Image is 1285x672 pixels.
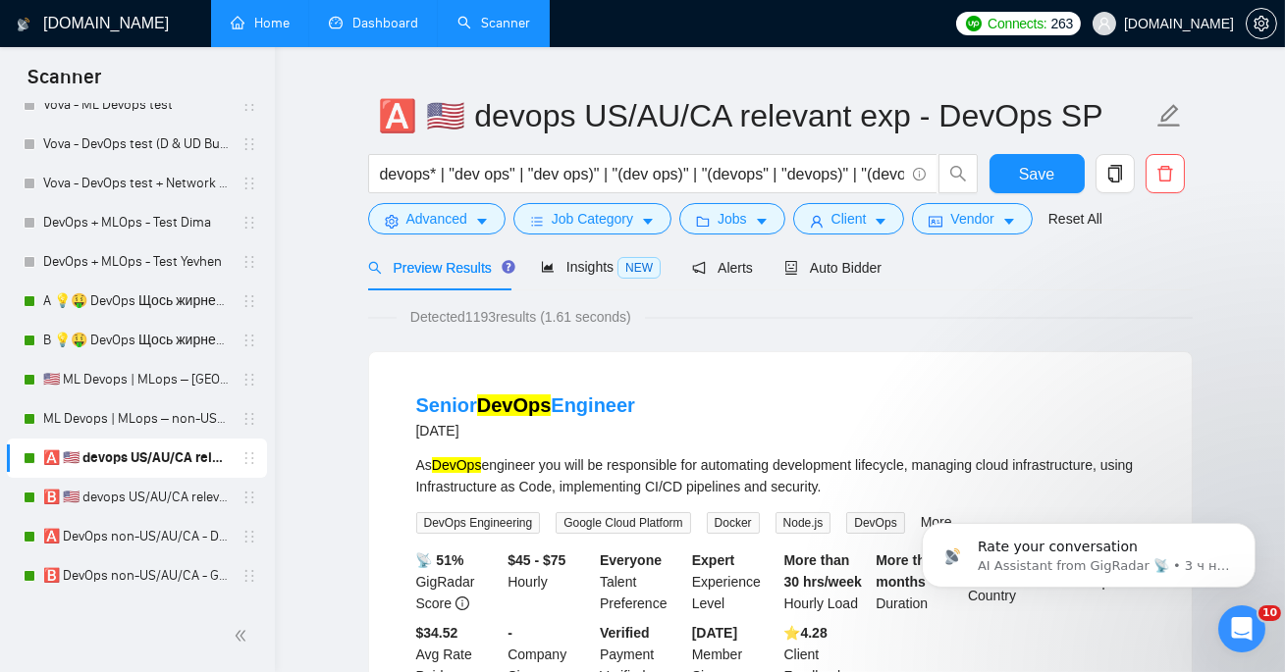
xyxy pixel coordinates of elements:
[43,556,230,595] a: 🅱️ DevOps non-US/AU/CA - General Profile
[43,125,230,164] a: Vova - DevOps test (D & UD Budget)
[241,333,257,348] span: holder
[43,282,230,321] a: A 💡🤑 DevOps Щось жирненьке - DevOps Specialized Profile
[12,63,117,104] span: Scanner
[541,259,661,275] span: Insights
[780,549,873,614] div: Hourly Load
[988,13,1046,34] span: Connects:
[508,552,565,568] b: $45 - $75
[380,162,904,186] input: Search Freelance Jobs...
[416,394,635,416] a: SeniorDevOpsEngineer
[416,625,458,641] b: $34.52
[385,214,399,229] span: setting
[43,595,230,635] a: 🅰️ 🇺🇸 CI/CD US/AU/CA - DevOps SP
[457,15,530,31] a: searchScanner
[810,214,824,229] span: user
[43,439,230,478] a: 🅰️ 🇺🇸 devops US/AU/CA relevant exp - DevOps SP
[692,625,737,641] b: [DATE]
[1218,605,1265,652] iframe: Intercom live chat
[43,242,230,282] a: DevOps + MLOps - Test Yevhen
[950,208,993,230] span: Vendor
[416,419,635,442] div: [DATE]
[641,214,655,229] span: caret-down
[939,165,977,182] span: search
[556,512,690,534] span: Google Cloud Platform
[784,552,862,590] b: More than 30 hrs/week
[831,208,867,230] span: Client
[755,214,769,229] span: caret-down
[43,203,230,242] a: DevOps + MLOps - Test Dima
[696,214,710,229] span: folder
[1156,103,1182,129] span: edit
[43,85,230,125] a: Vova - ML Devops test
[617,257,661,279] span: NEW
[1048,208,1102,230] a: Reset All
[368,261,382,275] span: search
[368,203,506,234] button: settingAdvancedcaret-down
[929,214,942,229] span: idcard
[477,394,552,416] mark: DevOps
[416,552,464,568] b: 📡 51%
[416,454,1145,497] div: As engineer you will be responsible for automating development lifecycle, managing cloud infrastr...
[379,91,1152,140] input: Scanner name...
[1051,13,1073,34] span: 263
[784,261,798,275] span: robot
[784,260,882,276] span: Auto Bidder
[500,258,517,276] div: Tooltip anchor
[455,596,469,610] span: info-circle
[508,625,512,641] b: -
[1097,165,1134,182] span: copy
[679,203,785,234] button: folderJobscaret-down
[43,517,230,556] a: 🅰️ DevOps non-US/AU/CA - DevOps SP
[1146,154,1185,193] button: delete
[1002,214,1016,229] span: caret-down
[43,478,230,517] a: 🅱️ 🇺🇸 devops US/AU/CA relevant exp - General Profile
[234,626,253,646] span: double-left
[368,260,509,276] span: Preview Results
[1098,17,1111,30] span: user
[241,450,257,466] span: holder
[1246,16,1277,31] a: setting
[329,15,418,31] a: dashboardDashboard
[241,97,257,113] span: holder
[784,625,828,641] b: ⭐️ 4.28
[406,208,467,230] span: Advanced
[241,568,257,584] span: holder
[552,208,633,230] span: Job Category
[513,203,671,234] button: barsJob Categorycaret-down
[241,215,257,231] span: holder
[412,549,505,614] div: GigRadar Score
[990,154,1085,193] button: Save
[231,15,290,31] a: homeHome
[966,16,982,31] img: upwork-logo.png
[43,399,230,439] a: ML Devops | MLops – non-US/CA/AU - test: bid in range 90%
[504,549,596,614] div: Hourly
[241,176,257,191] span: holder
[241,293,257,309] span: holder
[707,512,760,534] span: Docker
[776,512,831,534] span: Node.js
[43,321,230,360] a: B 💡🤑 DevOps Щось жирненьке - General Profile
[913,168,926,181] span: info-circle
[600,552,662,568] b: Everyone
[596,549,688,614] div: Talent Preference
[397,306,645,328] span: Detected 1193 results (1.61 seconds)
[1247,16,1276,31] span: setting
[692,552,735,568] b: Expert
[241,490,257,505] span: holder
[1147,165,1184,182] span: delete
[876,552,953,590] b: More than 6 months
[1258,605,1281,621] span: 10
[938,154,978,193] button: search
[1096,154,1135,193] button: copy
[541,260,555,274] span: area-chart
[43,164,230,203] a: Vova - DevOps test + Network & System Administrator (D & UD Budget)
[892,482,1285,619] iframe: Intercom notifications сообщение
[1019,162,1054,186] span: Save
[241,529,257,544] span: holder
[874,214,887,229] span: caret-down
[872,549,964,614] div: Duration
